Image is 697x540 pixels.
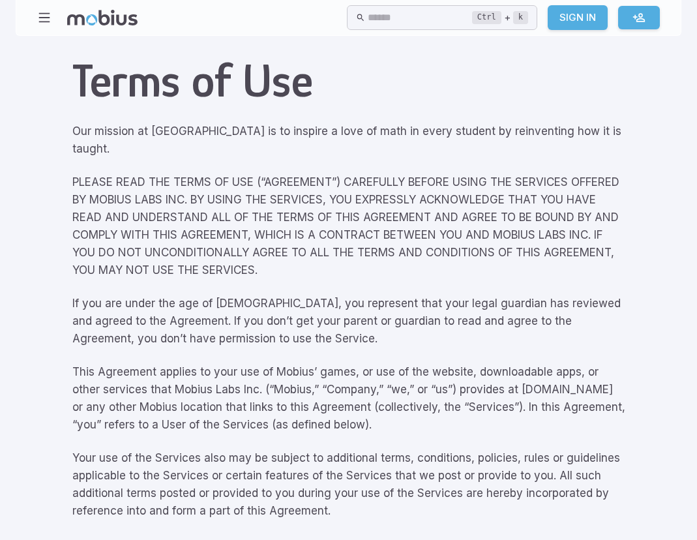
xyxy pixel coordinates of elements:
p: PLEASE READ THE TERMS OF USE (“AGREEMENT”) CAREFULLY BEFORE USING THE SERVICES OFFERED BY MOBIUS ... [72,173,625,279]
kbd: Ctrl [472,11,501,24]
p: If you are under the age of [DEMOGRAPHIC_DATA], you represent that your legal guardian has review... [72,295,625,348]
a: Sign In [548,5,608,30]
kbd: k [513,11,528,24]
h1: Terms of Use [72,54,625,107]
p: Our mission at [GEOGRAPHIC_DATA] is to inspire a love of math in every student by reinventing how... [72,123,625,158]
p: Your use of the Services also may be subject to additional terms, conditions, policies, rules or ... [72,449,625,520]
p: This Agreement applies to your use of Mobius’ games, or use of the website, downloadable apps, or... [72,363,625,434]
div: + [472,10,528,25]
